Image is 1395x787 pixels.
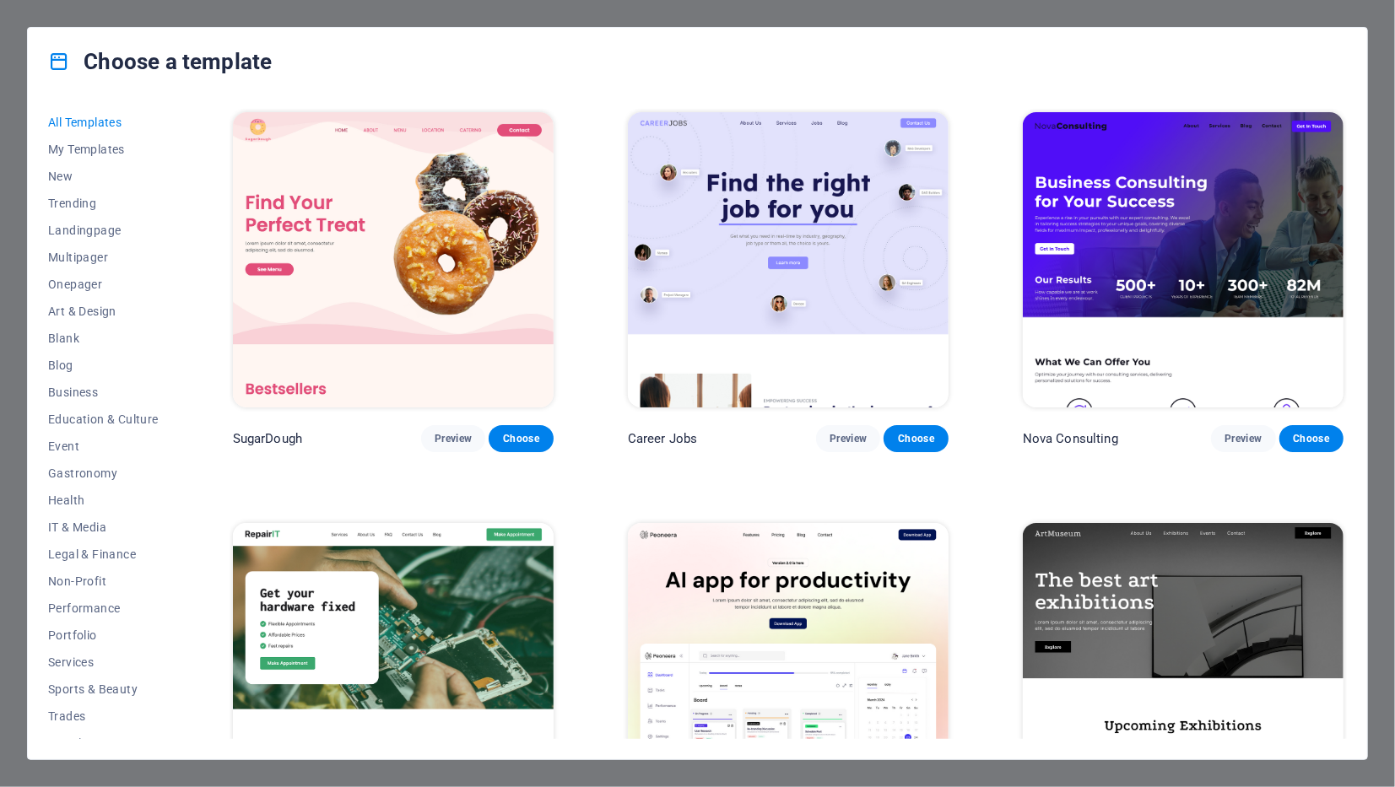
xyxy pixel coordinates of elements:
[48,271,159,298] button: Onepager
[816,425,880,452] button: Preview
[48,682,159,696] span: Sports & Beauty
[1279,425,1344,452] button: Choose
[48,136,159,163] button: My Templates
[48,325,159,352] button: Blank
[421,425,485,452] button: Preview
[48,379,159,406] button: Business
[830,432,867,445] span: Preview
[48,412,159,426] span: Education & Culture
[48,244,159,271] button: Multipager
[48,305,159,318] span: Art & Design
[48,109,159,136] button: All Templates
[897,432,934,445] span: Choose
[48,332,159,345] span: Blank
[48,170,159,183] span: New
[1225,432,1262,445] span: Preview
[48,460,159,487] button: Gastronomy
[48,439,159,453] span: Event
[48,190,159,217] button: Trending
[1211,425,1275,452] button: Preview
[48,709,159,723] span: Trades
[48,224,159,237] span: Landingpage
[48,466,159,480] span: Gastronomy
[628,112,949,407] img: Career Jobs
[48,433,159,460] button: Event
[48,197,159,210] span: Trending
[489,425,553,452] button: Choose
[48,655,159,669] span: Services
[48,628,159,642] span: Portfolio
[48,116,159,129] span: All Templates
[48,298,159,325] button: Art & Design
[48,574,159,588] span: Non-Profit
[884,425,948,452] button: Choose
[48,541,159,568] button: Legal & Finance
[48,352,159,379] button: Blog
[48,358,159,372] span: Blog
[48,649,159,676] button: Services
[48,278,159,291] span: Onepager
[1293,432,1330,445] span: Choose
[48,676,159,703] button: Sports & Beauty
[628,430,698,447] p: Career Jobs
[1023,112,1344,407] img: Nova Consulting
[48,514,159,541] button: IT & Media
[48,406,159,433] button: Education & Culture
[48,703,159,730] button: Trades
[48,730,159,757] button: Travel
[1023,430,1118,447] p: Nova Consulting
[233,112,554,407] img: SugarDough
[502,432,539,445] span: Choose
[48,547,159,561] span: Legal & Finance
[48,143,159,156] span: My Templates
[48,493,159,507] span: Health
[48,736,159,750] span: Travel
[48,217,159,244] button: Landingpage
[48,48,272,75] h4: Choose a template
[48,385,159,399] span: Business
[48,163,159,190] button: New
[48,595,159,622] button: Performance
[233,430,302,447] p: SugarDough
[48,487,159,514] button: Health
[48,622,159,649] button: Portfolio
[48,251,159,264] span: Multipager
[48,601,159,615] span: Performance
[48,568,159,595] button: Non-Profit
[48,520,159,534] span: IT & Media
[435,432,472,445] span: Preview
